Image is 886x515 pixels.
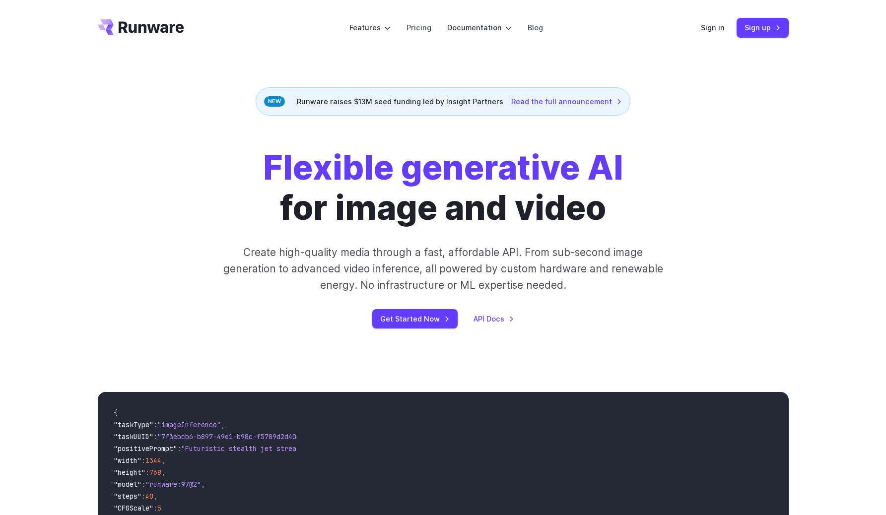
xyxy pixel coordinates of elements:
span: "height" [114,468,145,477]
span: , [221,420,225,429]
span: : [145,468,149,477]
a: Sign in [701,22,725,33]
a: Go to / [98,19,184,35]
span: 40 [145,492,153,501]
span: "width" [114,456,141,465]
span: : [141,480,145,489]
span: , [161,468,165,477]
span: 768 [149,468,161,477]
span: 5 [157,504,161,513]
span: "runware:97@2" [145,480,201,489]
label: Features [349,22,391,33]
span: , [201,480,205,489]
span: "CFGScale" [114,504,153,513]
span: : [177,444,181,453]
span: "positivePrompt" [114,444,177,453]
a: API Docs [474,313,514,324]
span: "taskType" [114,420,153,429]
span: : [153,504,157,513]
span: { [114,408,118,417]
span: "imageInference" [157,420,221,429]
span: "steps" [114,492,141,501]
h1: for image and video [263,147,623,228]
span: : [153,432,157,441]
span: "model" [114,480,141,489]
a: Blog [528,22,543,33]
span: : [141,492,145,501]
span: 1344 [145,456,161,465]
a: Sign up [737,18,789,37]
div: Runware raises $13M seed funding led by Insight Partners [256,87,630,116]
span: : [153,420,157,429]
span: : [141,456,145,465]
span: "Futuristic stealth jet streaking through a neon-lit cityscape with glowing purple exhaust" [181,444,543,453]
span: "7f3ebcb6-b897-49e1-b98c-f5789d2d40d7" [157,432,308,441]
a: Get Started Now [372,309,458,328]
span: , [161,456,165,465]
label: Documentation [447,22,512,33]
strong: Flexible generative AI [263,147,623,188]
p: Create high-quality media through a fast, affordable API. From sub-second image generation to adv... [222,244,664,294]
a: Read the full announcement [511,96,622,107]
span: "taskUUID" [114,432,153,441]
a: Pricing [407,22,431,33]
span: , [153,492,157,501]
